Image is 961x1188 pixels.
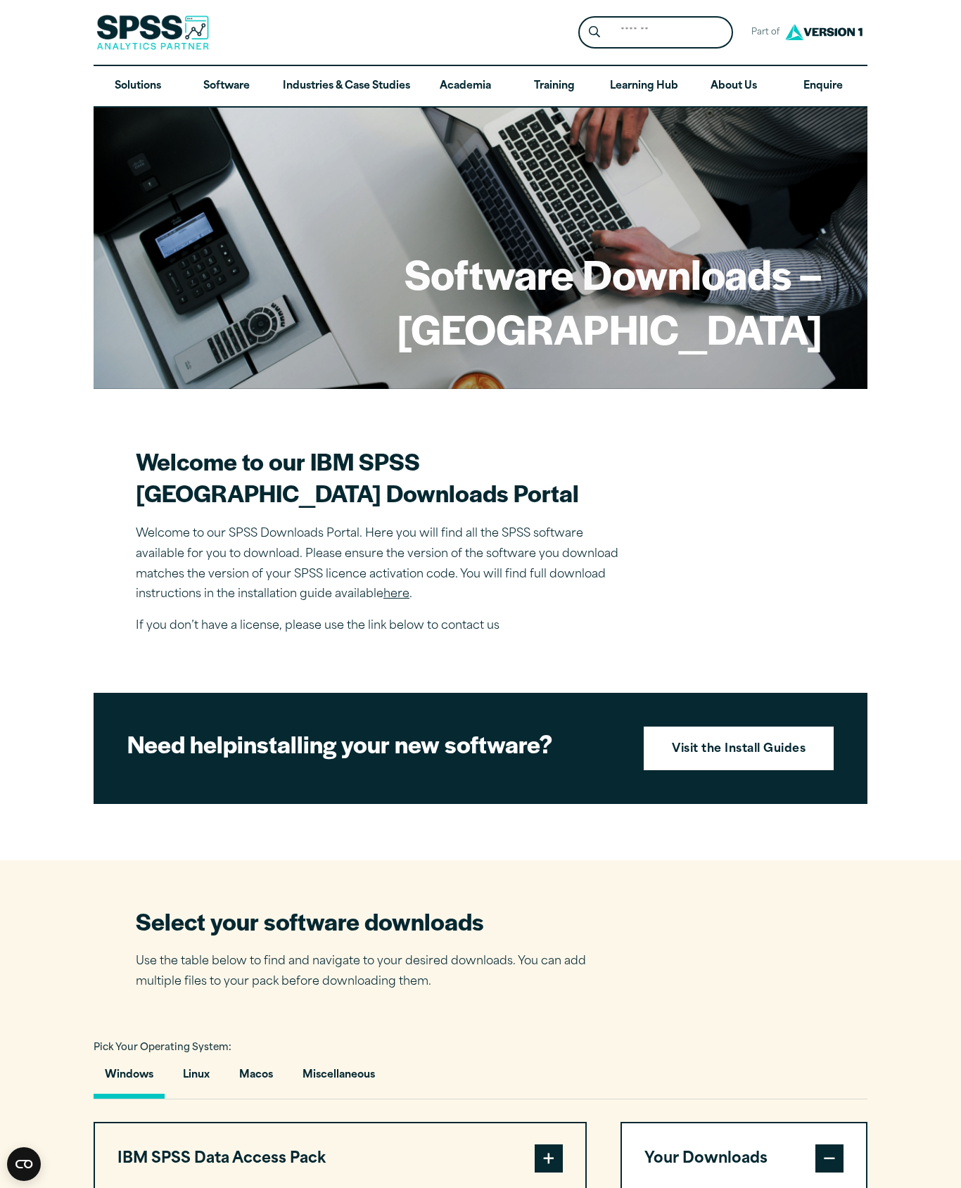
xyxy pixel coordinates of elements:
[291,1059,386,1099] button: Miscellaneous
[689,66,778,107] a: About Us
[136,524,628,605] p: Welcome to our SPSS Downloads Portal. Here you will find all the SPSS software available for you ...
[94,1059,165,1099] button: Windows
[672,741,806,759] strong: Visit the Install Guides
[782,19,866,45] img: Version1 Logo
[94,1043,231,1052] span: Pick Your Operating System:
[136,445,628,509] h2: Welcome to our IBM SPSS [GEOGRAPHIC_DATA] Downloads Portal
[599,66,689,107] a: Learning Hub
[589,26,600,38] svg: Search magnifying glass icon
[578,16,733,49] form: Site Header Search Form
[94,66,867,107] nav: Desktop version of site main menu
[136,616,628,637] p: If you don’t have a license, please use the link below to contact us
[139,246,822,355] h1: Software Downloads – [GEOGRAPHIC_DATA]
[272,66,421,107] a: Industries & Case Studies
[510,66,599,107] a: Training
[644,727,834,770] a: Visit the Install Guides
[96,15,209,50] img: SPSS Analytics Partner
[779,66,867,107] a: Enquire
[7,1147,41,1181] button: Open CMP widget
[582,20,608,46] button: Search magnifying glass icon
[383,589,409,600] a: here
[744,23,782,43] span: Part of
[228,1059,284,1099] button: Macos
[127,728,620,760] h2: installing your new software?
[136,905,607,937] h2: Select your software downloads
[127,727,237,760] strong: Need help
[172,1059,221,1099] button: Linux
[136,952,607,992] p: Use the table below to find and navigate to your desired downloads. You can add multiple files to...
[182,66,271,107] a: Software
[421,66,510,107] a: Academia
[94,66,182,107] a: Solutions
